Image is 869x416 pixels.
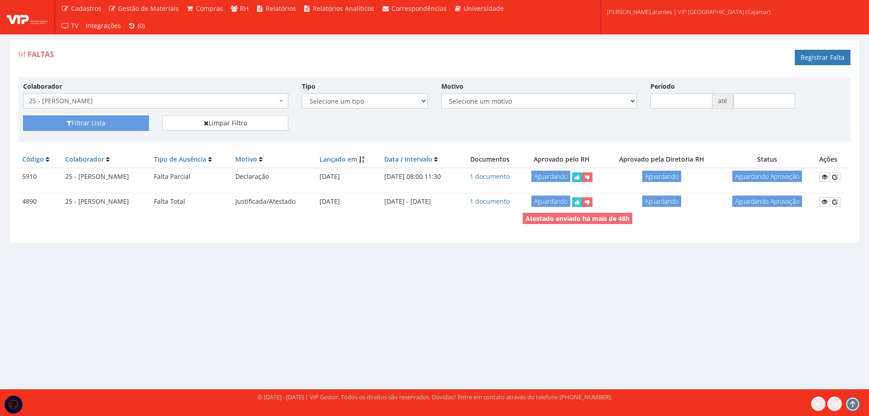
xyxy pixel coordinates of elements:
a: Limpar Filtro [162,115,288,131]
span: RH [240,4,248,13]
div: © [DATE] - [DATE] | VIP Gestor. Todos os direitos são reservados. Dúvidas? Entre em contato atrav... [258,393,612,402]
span: Correspondências [392,4,447,13]
a: Data / Intervalo [384,155,432,163]
span: Relatórios Analíticos [313,4,374,13]
span: [PERSON_NAME].arantes | VIP [GEOGRAPHIC_DATA] (Cajamar) [607,7,771,16]
a: TV [57,17,82,34]
td: Falta Parcial [150,168,232,186]
td: [DATE] [316,168,381,186]
td: 4890 [19,193,62,210]
button: Filtrar Lista [23,115,149,131]
span: 25 - JOAO VITOR DA SILVA SENA [23,93,288,109]
td: 25 - [PERSON_NAME] [62,168,150,186]
a: Registrar Falta [795,50,850,65]
span: Aguardando Aprovação [732,171,802,182]
span: Aguardando [642,171,681,182]
td: [DATE] [316,193,381,210]
span: Aguardando [531,196,570,207]
th: Aprovado pelo RH [519,151,604,168]
label: Período [650,82,675,91]
a: (0) [124,17,149,34]
a: 1 documento [470,197,510,206]
span: 25 - JOAO VITOR DA SILVA SENA [29,96,277,105]
a: Código [22,155,44,163]
td: [DATE] - [DATE] [381,193,460,210]
td: Falta Total [150,193,232,210]
span: Aguardando Aprovação [732,196,802,207]
a: Integrações [82,17,124,34]
td: 5910 [19,168,62,186]
th: Documentos [460,151,519,168]
th: Ações [816,151,850,168]
span: Cadastros [71,4,101,13]
a: Lançado em [320,155,357,163]
a: 1 documento [470,172,510,181]
a: Tipo de Ausência [154,155,206,163]
label: Motivo [441,82,463,91]
td: 25 - [PERSON_NAME] [62,193,150,210]
th: Aprovado pela Diretoria RH [604,151,720,168]
span: (0) [138,21,145,30]
img: logo [7,10,48,24]
span: Relatórios [266,4,296,13]
label: Tipo [302,82,315,91]
a: Motivo [235,155,257,163]
span: Compras [196,4,223,13]
label: Colaborador [23,82,62,91]
span: Faltas [28,49,54,59]
span: TV [71,21,78,30]
a: Colaborador [65,155,104,163]
span: Gestão de Materiais [118,4,179,13]
span: até [712,93,733,109]
span: Integrações [86,21,121,30]
td: Declaração [232,168,316,186]
span: Aguardando [642,196,681,207]
span: Universidade [463,4,504,13]
td: [DATE] 08:00 11:30 [381,168,460,186]
td: Justificada/Atestado [232,193,316,210]
th: Status [719,151,815,168]
span: Aguardando [531,171,570,182]
strong: Atestado enviado há mais de 48h [525,214,630,223]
